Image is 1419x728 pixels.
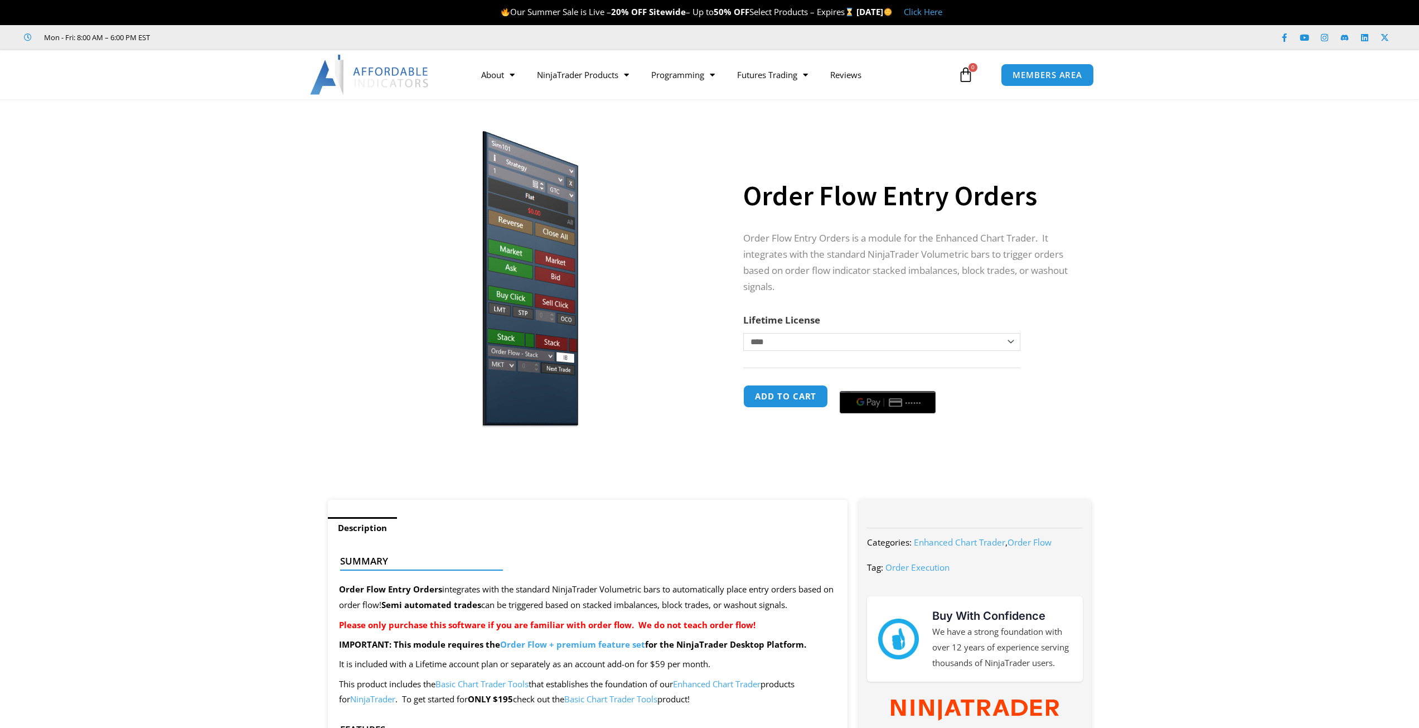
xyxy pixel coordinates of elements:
p: integrates with the standard NinjaTrader Volumetric bars to automatically place entry orders base... [339,582,837,613]
h1: Order Flow Entry Orders [743,176,1069,215]
iframe: Secure payment input frame [837,383,938,384]
strong: 50% OFF [714,6,749,17]
h4: Summary [340,556,827,567]
img: NinjaTrader Wordmark color RGB | Affordable Indicators – NinjaTrader [891,700,1059,721]
label: Lifetime License [743,314,820,326]
p: We have a strong foundation with over 12 years of experience serving thousands of NinjaTrader users. [932,624,1072,671]
a: Description [328,517,397,539]
strong: IMPORTANT: This module requires the for the NinjaTrader Desktop Platform. [339,639,806,650]
a: 0 [941,59,990,91]
p: This product includes the that establishes the foundation of our products for . To get started for [339,677,837,708]
a: Order Execution [885,562,950,573]
img: ⌛ [845,8,854,16]
span: MEMBERS AREA [1013,71,1082,79]
a: Reviews [819,62,873,88]
a: Futures Trading [726,62,819,88]
span: check out the product! [513,693,690,705]
strong: Order Flow Entry Orders [339,584,442,595]
span: , [914,537,1052,548]
a: Basic Chart Trader Tools [435,678,529,690]
strong: Please only purchase this software if you are familiar with order flow. We do not teach order flow! [339,619,755,630]
button: Add to cart [743,385,828,408]
text: •••••• [906,399,923,407]
strong: Semi automated trades [381,599,481,610]
a: Click Here [904,6,942,17]
span: 0 [968,63,977,72]
button: Buy with GPay [840,391,936,413]
a: About [470,62,526,88]
span: Tag: [867,562,883,573]
a: Enhanced Chart Trader [914,537,1005,548]
a: Clear options [743,356,761,364]
img: LogoAI | Affordable Indicators – NinjaTrader [310,55,430,95]
img: 🌞 [884,8,892,16]
strong: Sitewide [649,6,686,17]
iframe: Customer reviews powered by Trustpilot [166,32,333,43]
h3: Buy With Confidence [932,608,1072,624]
img: orderflow entry | Affordable Indicators – NinjaTrader [343,119,702,427]
a: MEMBERS AREA [1001,64,1094,86]
a: Order Flow + premium feature set [500,639,645,650]
a: Basic Chart Trader Tools [564,693,657,705]
span: Our Summer Sale is Live – – Up to Select Products – Expires [501,6,856,17]
a: Order Flow [1008,537,1052,548]
span: Mon - Fri: 8:00 AM – 6:00 PM EST [41,31,150,44]
img: mark thumbs good 43913 | Affordable Indicators – NinjaTrader [878,619,918,659]
p: Order Flow Entry Orders is a module for the Enhanced Chart Trader. It integrates with the standar... [743,230,1069,295]
strong: ONLY $195 [468,693,513,705]
a: NinjaTrader [350,693,395,705]
a: NinjaTrader Products [526,62,640,88]
strong: [DATE] [856,6,893,17]
strong: 20% OFF [611,6,647,17]
nav: Menu [470,62,955,88]
span: Categories: [867,537,912,548]
img: 🔥 [501,8,510,16]
p: It is included with a Lifetime account plan or separately as an account add-on for $59 per month. [339,657,837,672]
a: Enhanced Chart Trader [673,678,761,690]
a: Programming [640,62,726,88]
